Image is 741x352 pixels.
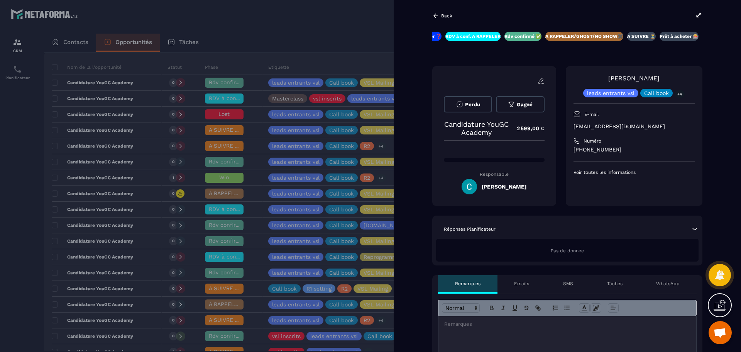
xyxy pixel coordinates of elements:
[445,33,501,39] p: RDV à conf. A RAPPELER
[608,75,660,82] a: [PERSON_NAME]
[444,120,509,136] p: Candidature YouGC Academy
[444,96,492,112] button: Perdu
[444,226,496,232] p: Réponses Planificateur
[574,169,695,175] p: Voir toutes les informations
[496,96,544,112] button: Gagné
[441,13,452,19] p: Back
[444,172,545,177] p: Responsable
[551,248,584,253] span: Pas de donnée
[656,281,680,287] p: WhatsApp
[709,321,732,344] div: Ouvrir le chat
[644,90,669,96] p: Call book
[504,33,541,39] p: Rdv confirmé ✅
[584,138,601,144] p: Numéro
[660,33,699,39] p: Prêt à acheter 🎰
[587,90,634,96] p: leads entrants vsl
[574,146,695,153] p: [PHONE_NUMBER]
[607,281,623,287] p: Tâches
[545,33,623,39] p: A RAPPELER/GHOST/NO SHOW✖️
[509,121,545,136] p: 2 599,00 €
[482,184,526,190] h5: [PERSON_NAME]
[584,111,599,117] p: E-mail
[675,90,685,98] p: +4
[455,281,480,287] p: Remarques
[627,33,656,39] p: A SUIVRE ⏳
[517,102,533,107] span: Gagné
[574,123,695,130] p: [EMAIL_ADDRESS][DOMAIN_NAME]
[465,102,480,107] span: Perdu
[514,281,529,287] p: Emails
[563,281,573,287] p: SMS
